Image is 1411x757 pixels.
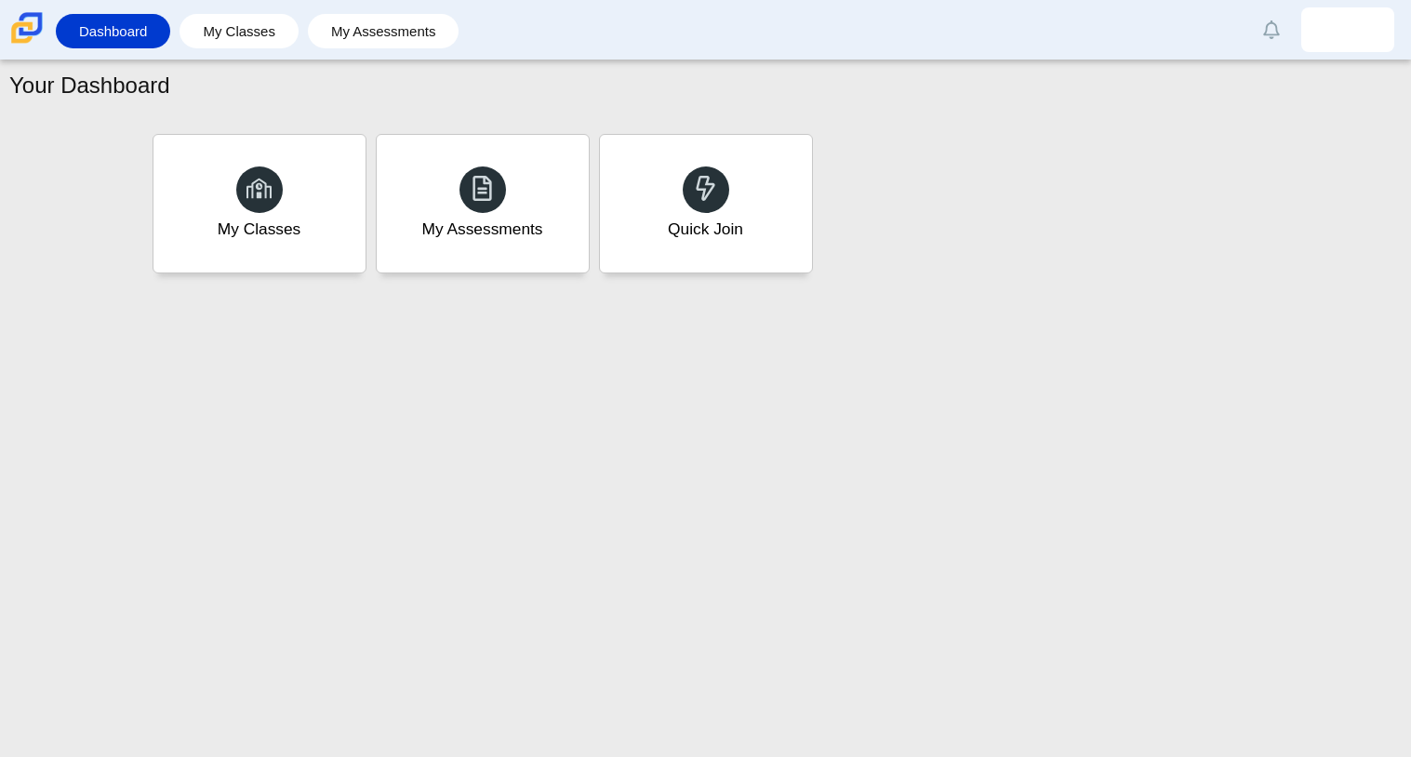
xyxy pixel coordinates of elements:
[668,218,743,241] div: Quick Join
[7,8,47,47] img: Carmen School of Science & Technology
[153,134,366,273] a: My Classes
[376,134,590,273] a: My Assessments
[9,70,170,101] h1: Your Dashboard
[317,14,450,48] a: My Assessments
[1333,15,1363,45] img: edgar.mongeromojr.uGZohD
[65,14,161,48] a: Dashboard
[422,218,543,241] div: My Assessments
[1301,7,1394,52] a: edgar.mongeromojr.uGZohD
[7,34,47,50] a: Carmen School of Science & Technology
[218,218,301,241] div: My Classes
[189,14,289,48] a: My Classes
[599,134,813,273] a: Quick Join
[1251,9,1292,50] a: Alerts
